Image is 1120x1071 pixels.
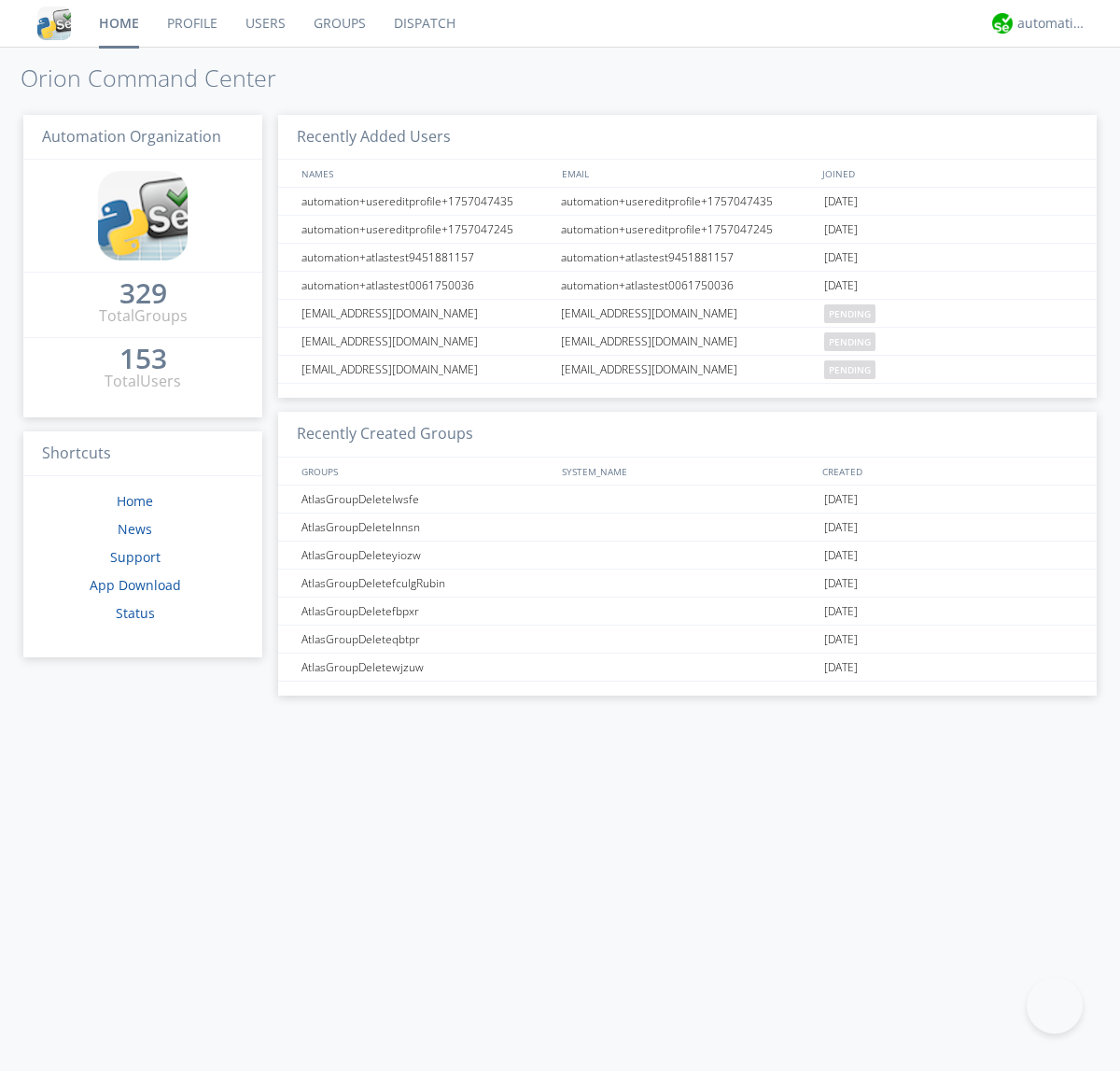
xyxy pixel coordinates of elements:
[824,598,858,626] span: [DATE]
[297,216,555,243] div: automation+usereditprofile+1757047245
[824,216,858,244] span: [DATE]
[118,520,152,538] a: News
[818,160,1079,187] div: JOINED
[278,216,1097,244] a: automation+usereditprofile+1757047245automation+usereditprofile+1757047245[DATE]
[297,570,555,597] div: AtlasGroupDeletefculgRubin
[278,412,1097,458] h3: Recently Created Groups
[824,570,858,598] span: [DATE]
[556,300,819,327] div: [EMAIL_ADDRESS][DOMAIN_NAME]
[37,7,71,40] img: cddb5a64eb264b2086981ab96f4c1ba7
[90,576,181,594] a: App Download
[278,542,1097,570] a: AtlasGroupDeleteyiozw[DATE]
[297,356,555,383] div: [EMAIL_ADDRESS][DOMAIN_NAME]
[278,328,1097,356] a: [EMAIL_ADDRESS][DOMAIN_NAME][EMAIL_ADDRESS][DOMAIN_NAME]pending
[297,514,555,541] div: AtlasGroupDeletelnnsn
[1027,978,1083,1034] iframe: Toggle Customer Support
[117,492,153,510] a: Home
[992,13,1013,34] img: d2d01cd9b4174d08988066c6d424eccd
[824,332,875,351] span: pending
[824,188,858,216] span: [DATE]
[824,272,858,300] span: [DATE]
[105,371,181,392] div: Total Users
[278,356,1097,384] a: [EMAIL_ADDRESS][DOMAIN_NAME][EMAIL_ADDRESS][DOMAIN_NAME]pending
[98,171,188,261] img: cddb5a64eb264b2086981ab96f4c1ba7
[824,486,858,514] span: [DATE]
[556,216,819,243] div: automation+usereditprofile+1757047245
[297,598,555,625] div: AtlasGroupDeletefbpxr
[278,514,1097,542] a: AtlasGroupDeletelnnsn[DATE]
[110,548,161,566] a: Support
[278,244,1097,272] a: automation+atlastest9451881157automation+atlastest9451881157[DATE]
[99,305,188,327] div: Total Groups
[278,272,1097,300] a: automation+atlastest0061750036automation+atlastest0061750036[DATE]
[297,626,555,653] div: AtlasGroupDeleteqbtpr
[297,188,555,215] div: automation+usereditprofile+1757047435
[556,356,819,383] div: [EMAIL_ADDRESS][DOMAIN_NAME]
[824,542,858,570] span: [DATE]
[297,328,555,355] div: [EMAIL_ADDRESS][DOMAIN_NAME]
[824,304,875,323] span: pending
[297,486,555,513] div: AtlasGroupDeletelwsfe
[278,654,1097,682] a: AtlasGroupDeletewjzuw[DATE]
[297,160,553,187] div: NAMES
[297,300,555,327] div: [EMAIL_ADDRESS][DOMAIN_NAME]
[278,486,1097,514] a: AtlasGroupDeletelwsfe[DATE]
[824,514,858,542] span: [DATE]
[278,570,1097,598] a: AtlasGroupDeletefculgRubin[DATE]
[556,328,819,355] div: [EMAIL_ADDRESS][DOMAIN_NAME]
[557,160,818,187] div: EMAIL
[116,604,155,622] a: Status
[824,244,858,272] span: [DATE]
[42,126,221,147] span: Automation Organization
[23,431,262,477] h3: Shortcuts
[297,542,555,569] div: AtlasGroupDeleteyiozw
[278,598,1097,626] a: AtlasGroupDeletefbpxr[DATE]
[824,654,858,682] span: [DATE]
[297,458,553,485] div: GROUPS
[278,626,1097,654] a: AtlasGroupDeleteqbtpr[DATE]
[824,360,875,379] span: pending
[557,458,818,485] div: SYSTEM_NAME
[119,284,167,303] div: 329
[556,244,819,271] div: automation+atlastest9451881157
[278,300,1097,328] a: [EMAIL_ADDRESS][DOMAIN_NAME][EMAIL_ADDRESS][DOMAIN_NAME]pending
[278,115,1097,161] h3: Recently Added Users
[556,272,819,299] div: automation+atlastest0061750036
[119,349,167,368] div: 153
[297,244,555,271] div: automation+atlastest9451881157
[818,458,1079,485] div: CREATED
[278,188,1097,216] a: automation+usereditprofile+1757047435automation+usereditprofile+1757047435[DATE]
[824,626,858,654] span: [DATE]
[1017,14,1087,33] div: automation+atlas
[119,284,167,305] a: 329
[556,188,819,215] div: automation+usereditprofile+1757047435
[297,654,555,681] div: AtlasGroupDeletewjzuw
[119,349,167,371] a: 153
[297,272,555,299] div: automation+atlastest0061750036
